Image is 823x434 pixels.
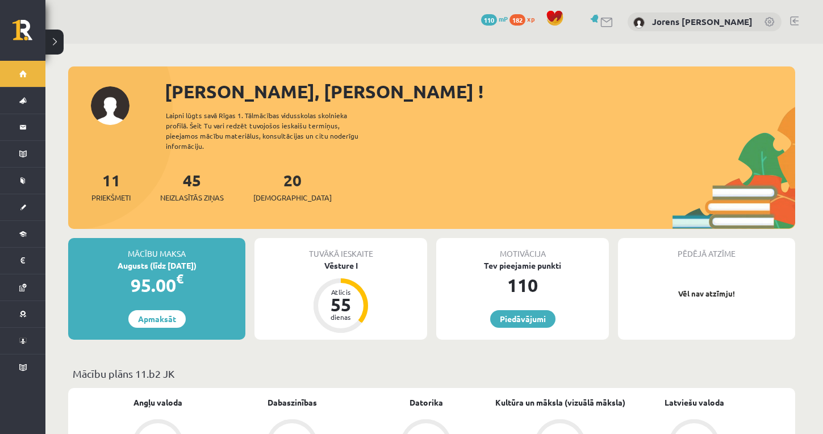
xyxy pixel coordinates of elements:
div: Laipni lūgts savā Rīgas 1. Tālmācības vidusskolas skolnieka profilā. Šeit Tu vari redzēt tuvojošo... [166,110,378,151]
div: Motivācija [436,238,609,260]
a: 182 xp [509,14,540,23]
span: [DEMOGRAPHIC_DATA] [253,192,332,203]
span: 182 [509,14,525,26]
p: Mācību plāns 11.b2 JK [73,366,791,381]
img: Jorens Renarts Kuļijevs [633,17,645,28]
span: mP [499,14,508,23]
div: dienas [324,314,358,320]
div: 95.00 [68,272,245,299]
a: Jorens [PERSON_NAME] [652,16,753,27]
a: 110 mP [481,14,508,23]
a: Rīgas 1. Tālmācības vidusskola [12,20,45,48]
a: Vēsture I Atlicis 55 dienas [254,260,427,335]
div: Augusts (līdz [DATE]) [68,260,245,272]
a: 45Neizlasītās ziņas [160,170,224,203]
div: [PERSON_NAME], [PERSON_NAME] ! [165,78,795,105]
a: Angļu valoda [133,397,182,408]
span: Neizlasītās ziņas [160,192,224,203]
a: Piedāvājumi [490,310,555,328]
a: 20[DEMOGRAPHIC_DATA] [253,170,332,203]
div: Pēdējā atzīme [618,238,795,260]
div: 110 [436,272,609,299]
a: Datorika [410,397,443,408]
div: Tev pieejamie punkti [436,260,609,272]
a: Latviešu valoda [665,397,724,408]
a: Dabaszinības [268,397,317,408]
div: Mācību maksa [68,238,245,260]
span: € [176,270,183,287]
a: Apmaksāt [128,310,186,328]
div: 55 [324,295,358,314]
span: 110 [481,14,497,26]
span: xp [527,14,534,23]
div: Vēsture I [254,260,427,272]
div: Atlicis [324,289,358,295]
div: Tuvākā ieskaite [254,238,427,260]
span: Priekšmeti [91,192,131,203]
a: 11Priekšmeti [91,170,131,203]
p: Vēl nav atzīmju! [624,288,789,299]
a: Kultūra un māksla (vizuālā māksla) [495,397,625,408]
